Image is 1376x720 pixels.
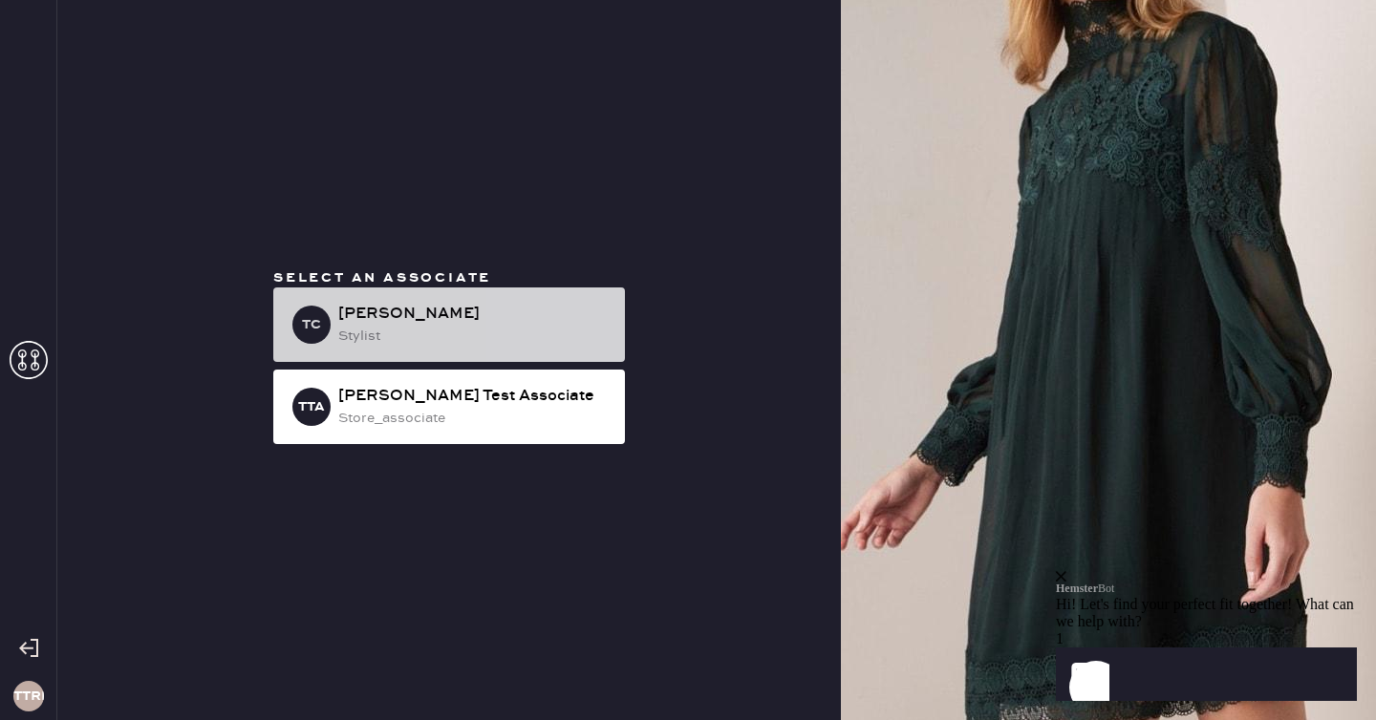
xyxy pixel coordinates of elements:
div: store_associate [338,408,610,429]
span: Select an associate [273,269,491,286]
div: stylist [338,326,610,347]
h3: TTRL [13,689,44,703]
h3: TC [302,318,321,331]
h3: TTA [298,400,325,413]
div: [PERSON_NAME] Test Associate [338,385,610,408]
iframe: Front Chat [1056,455,1371,716]
div: [PERSON_NAME] [338,303,610,326]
